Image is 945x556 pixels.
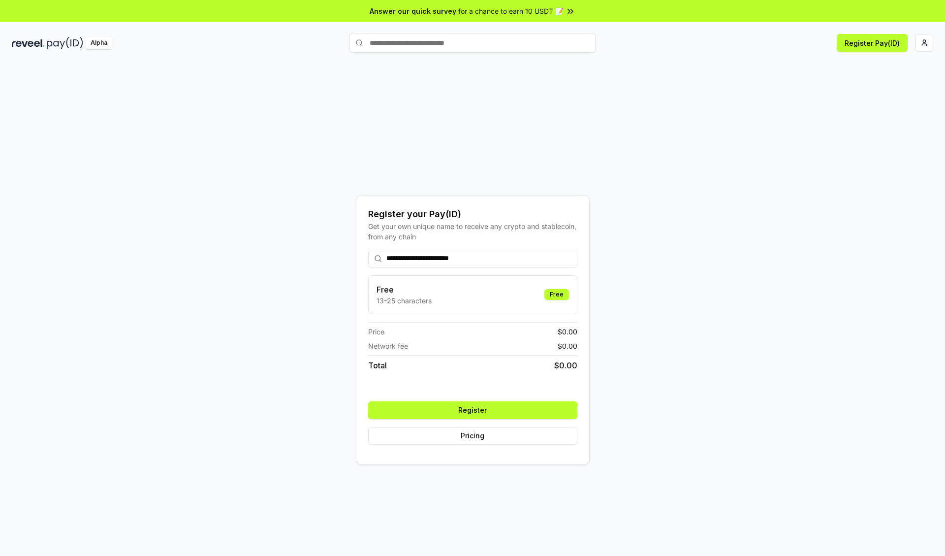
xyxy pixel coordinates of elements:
[368,221,577,242] div: Get your own unique name to receive any crypto and stablecoin, from any chain
[368,207,577,221] div: Register your Pay(ID)
[458,6,564,16] span: for a chance to earn 10 USDT 📝
[558,327,577,337] span: $ 0.00
[377,284,432,295] h3: Free
[12,37,45,49] img: reveel_dark
[377,295,432,306] p: 13-25 characters
[558,341,577,351] span: $ 0.00
[368,341,408,351] span: Network fee
[368,427,577,445] button: Pricing
[85,37,113,49] div: Alpha
[544,289,569,300] div: Free
[837,34,908,52] button: Register Pay(ID)
[368,327,384,337] span: Price
[47,37,83,49] img: pay_id
[368,360,387,371] span: Total
[370,6,456,16] span: Answer our quick survey
[554,360,577,371] span: $ 0.00
[368,401,577,419] button: Register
